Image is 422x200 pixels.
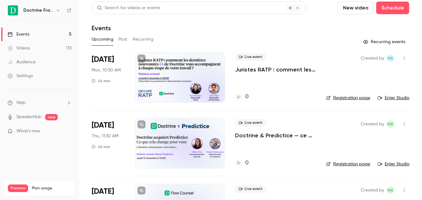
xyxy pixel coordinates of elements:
[376,2,409,14] button: Schedule
[8,185,28,192] span: Premium
[92,120,114,130] span: [DATE]
[235,53,266,61] span: Live event
[16,100,26,106] span: Help
[32,186,71,191] span: Plan usage
[97,5,160,11] div: Search for videos or events
[235,93,249,101] a: 0
[388,120,393,128] span: MA
[8,59,36,65] div: Audience
[8,73,33,79] div: Settings
[235,185,266,193] span: Live event
[92,52,125,102] div: Nov 3 Mon, 10:30 AM (Europe/Paris)
[92,118,125,168] div: Nov 13 Thu, 11:30 AM (Europe/Paris)
[326,95,370,101] a: Registration page
[235,159,249,167] a: 0
[235,132,316,139] a: Doctrine & Predictice — ce que l’acquisition change pour vous - Session 2
[360,37,409,47] button: Recurring events
[235,66,316,73] a: Juristes RATP : comment les nouveautés IA de Doctrine vous accompagnent à chaque étape de votre t...
[361,120,384,128] span: Created by
[387,120,394,128] span: Marie Agard
[92,54,114,65] span: [DATE]
[245,159,249,167] h4: 0
[8,5,18,15] img: Doctrine France
[361,186,384,194] span: Created by
[118,34,128,44] button: Past
[92,67,121,73] span: Mon, 10:30 AM
[388,186,393,194] span: MA
[45,114,58,120] span: new
[361,54,384,62] span: Created by
[92,133,118,139] span: Thu, 11:30 AM
[64,129,71,134] iframe: Noticeable Trigger
[8,31,29,37] div: Events
[8,45,30,51] div: Videos
[387,186,394,194] span: Marie Agard
[388,54,393,62] span: VD
[235,119,266,127] span: Live event
[16,114,41,120] a: SpeakerHub
[92,24,111,32] h1: Events
[387,54,394,62] span: Victoire Demortier
[92,186,114,197] span: [DATE]
[92,78,110,83] div: 45 min
[8,100,71,106] li: help-dropdown-opener
[133,34,154,44] button: Recurring
[92,34,113,44] button: Upcoming
[338,2,374,14] button: New video
[378,161,409,167] a: Enter Studio
[326,161,370,167] a: Registration page
[16,128,40,134] span: What's new
[378,95,409,101] a: Enter Studio
[23,7,53,14] h6: Doctrine France
[92,144,110,149] div: 45 min
[245,93,249,101] h4: 0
